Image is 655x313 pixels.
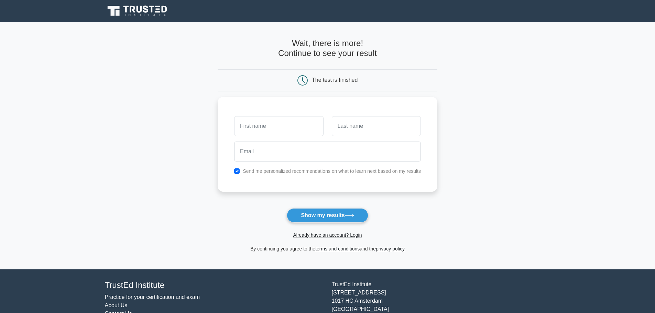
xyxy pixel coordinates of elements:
label: Send me personalized recommendations on what to learn next based on my results [243,168,421,174]
a: terms and conditions [315,246,360,251]
h4: Wait, there is more! Continue to see your result [218,38,437,58]
a: Practice for your certification and exam [105,294,200,300]
div: The test is finished [312,77,358,83]
button: Show my results [287,208,368,223]
input: Last name [332,116,421,136]
a: About Us [105,302,128,308]
div: By continuing you agree to the and the [214,245,441,253]
a: Already have an account? Login [293,232,362,238]
input: First name [234,116,323,136]
a: privacy policy [376,246,405,251]
h4: TrustEd Institute [105,280,324,290]
input: Email [234,142,421,161]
